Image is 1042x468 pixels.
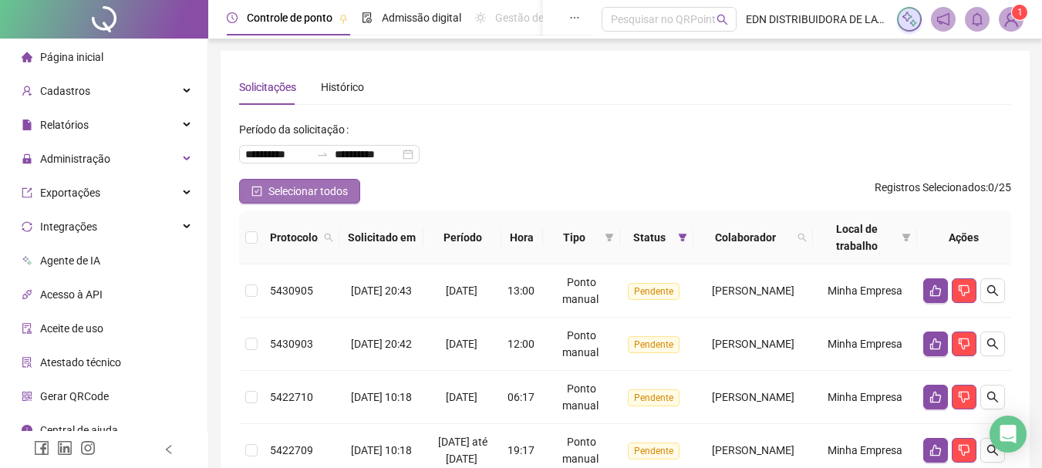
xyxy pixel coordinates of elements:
span: dislike [958,338,970,350]
span: Ponto manual [562,329,599,359]
span: ellipsis [569,12,580,23]
span: search [986,285,999,297]
span: 5422710 [270,391,313,403]
span: [DATE] 10:18 [351,444,412,456]
span: [PERSON_NAME] [712,391,794,403]
span: filter [605,233,614,242]
span: linkedin [57,440,73,456]
span: export [22,187,32,198]
span: 5422709 [270,444,313,456]
span: Pendente [628,336,679,353]
span: Pendente [628,443,679,460]
label: Período da solicitação [239,117,355,142]
span: bell [970,12,984,26]
span: Agente de IA [40,254,100,267]
span: Gestão de férias [495,12,573,24]
span: search [324,233,333,242]
span: [DATE] 20:43 [351,285,412,297]
span: filter [602,226,617,249]
td: Minha Empresa [813,318,917,371]
span: Pendente [628,283,679,300]
div: Open Intercom Messenger [990,416,1027,453]
span: dislike [958,391,970,403]
span: like [929,391,942,403]
span: solution [22,357,32,368]
span: Registros Selecionados [875,181,986,194]
span: EDN DISTRIBUIDORA DE LATICINIOS E TRANSPORTADORA LTDA [746,11,888,28]
th: Hora [501,211,543,264]
span: Integrações [40,221,97,233]
span: Tipo [549,229,599,246]
span: search [321,226,336,249]
span: api [22,289,32,300]
span: search [986,338,999,350]
span: [DATE] até [DATE] [438,436,487,465]
span: check-square [251,186,262,197]
span: [DATE] 10:18 [351,391,412,403]
span: left [164,444,174,455]
td: Minha Empresa [813,264,917,318]
span: search [986,391,999,403]
span: audit [22,323,32,334]
span: Selecionar todos [268,183,348,200]
td: Minha Empresa [813,371,917,424]
img: sparkle-icon.fc2bf0ac1784a2077858766a79e2daf3.svg [901,11,918,28]
span: instagram [80,440,96,456]
span: [PERSON_NAME] [712,444,794,456]
span: info-circle [22,425,32,436]
span: Atestado técnico [40,356,121,369]
div: Solicitações [239,79,296,96]
span: file [22,120,32,130]
span: Ponto manual [562,382,599,412]
span: Admissão digital [382,12,461,24]
th: Solicitado em [339,211,423,264]
span: [DATE] [446,338,477,350]
span: 19:17 [508,444,534,456]
span: Administração [40,153,110,165]
span: Página inicial [40,51,103,63]
span: Cadastros [40,85,90,97]
span: [DATE] [446,285,477,297]
span: [PERSON_NAME] [712,285,794,297]
span: Acesso à API [40,288,103,301]
span: user-add [22,86,32,96]
span: 13:00 [508,285,534,297]
span: 06:17 [508,391,534,403]
span: Local de trabalho [819,221,895,254]
span: 12:00 [508,338,534,350]
span: home [22,52,32,62]
span: sync [22,221,32,232]
span: like [929,285,942,297]
div: Ações [923,229,1005,246]
span: [PERSON_NAME] [712,338,794,350]
span: dislike [958,444,970,456]
span: search [717,14,728,25]
span: lock [22,153,32,164]
span: Controle de ponto [247,12,332,24]
div: Histórico [321,79,364,96]
span: Relatórios [40,119,89,131]
span: facebook [34,440,49,456]
span: clock-circle [227,12,238,23]
span: pushpin [339,14,348,23]
span: search [798,233,807,242]
th: Período [423,211,501,264]
span: Pendente [628,389,679,406]
span: 5430905 [270,285,313,297]
span: Aceite de uso [40,322,103,335]
span: filter [675,226,690,249]
span: : 0 / 25 [875,179,1011,204]
img: 86429 [1000,8,1023,31]
span: to [316,148,329,160]
button: Selecionar todos [239,179,360,204]
span: 1 [1017,7,1023,18]
span: Ponto manual [562,436,599,465]
span: search [986,444,999,456]
span: Status [626,229,672,246]
span: [DATE] 20:42 [351,338,412,350]
span: file-done [362,12,373,23]
span: 5430903 [270,338,313,350]
span: filter [899,217,914,258]
span: like [929,338,942,350]
span: like [929,444,942,456]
